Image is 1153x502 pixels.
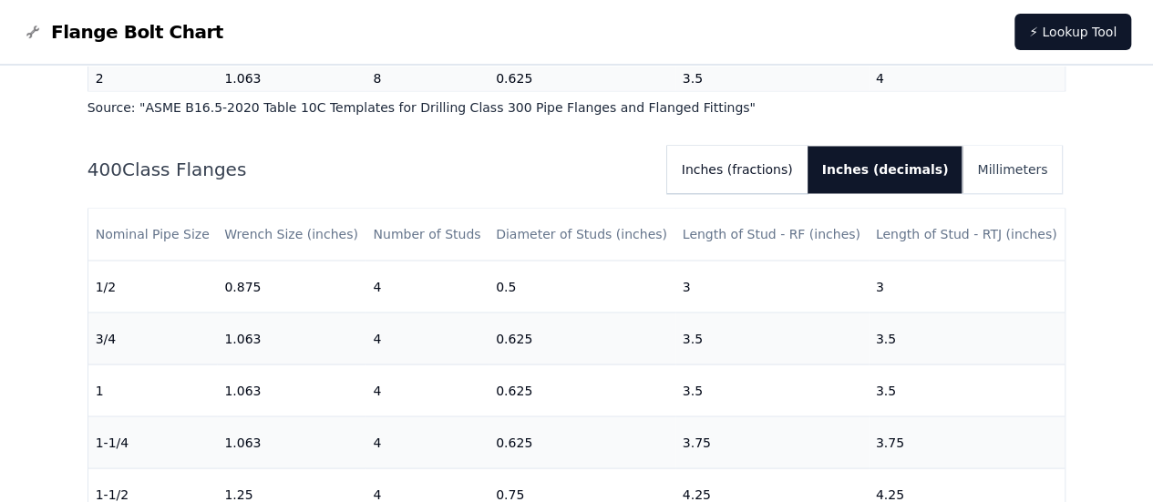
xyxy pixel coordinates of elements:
[675,364,869,416] td: 3.5
[88,157,653,182] h2: 400 Class Flanges
[365,52,489,104] td: 8
[88,312,218,364] td: 3/4
[675,209,869,261] th: Length of Stud - RF (inches)
[869,416,1065,468] td: 3.75
[365,416,489,468] td: 4
[217,364,365,416] td: 1.063
[489,416,675,468] td: 0.625
[88,209,218,261] th: Nominal Pipe Size
[489,209,675,261] th: Diameter of Studs (inches)
[675,52,869,104] td: 3.5
[808,146,963,193] button: Inches (decimals)
[365,209,489,261] th: Number of Studs
[869,52,1065,104] td: 4
[489,261,675,312] td: 0.5
[217,209,365,261] th: Wrench Size (inches)
[217,312,365,364] td: 1.063
[88,98,1066,117] p: Source: " ASME B16.5-2020 Table 10C Templates for Drilling Class 300 Pipe Flanges and Flanged Fit...
[869,209,1065,261] th: Length of Stud - RTJ (inches)
[667,146,808,193] button: Inches (fractions)
[489,52,675,104] td: 0.625
[489,312,675,364] td: 0.625
[51,19,223,45] span: Flange Bolt Chart
[88,364,218,416] td: 1
[869,364,1065,416] td: 3.5
[22,21,44,43] img: Flange Bolt Chart Logo
[365,261,489,312] td: 4
[365,364,489,416] td: 4
[365,312,489,364] td: 4
[675,261,869,312] td: 3
[963,146,1062,193] button: Millimeters
[88,416,218,468] td: 1-1/4
[675,312,869,364] td: 3.5
[675,416,869,468] td: 3.75
[869,261,1065,312] td: 3
[88,261,218,312] td: 1/2
[217,261,365,312] td: 0.875
[1014,14,1131,50] a: ⚡ Lookup Tool
[489,364,675,416] td: 0.625
[88,52,218,104] td: 2
[217,52,365,104] td: 1.063
[869,312,1065,364] td: 3.5
[217,416,365,468] td: 1.063
[22,19,223,45] a: Flange Bolt Chart LogoFlange Bolt Chart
